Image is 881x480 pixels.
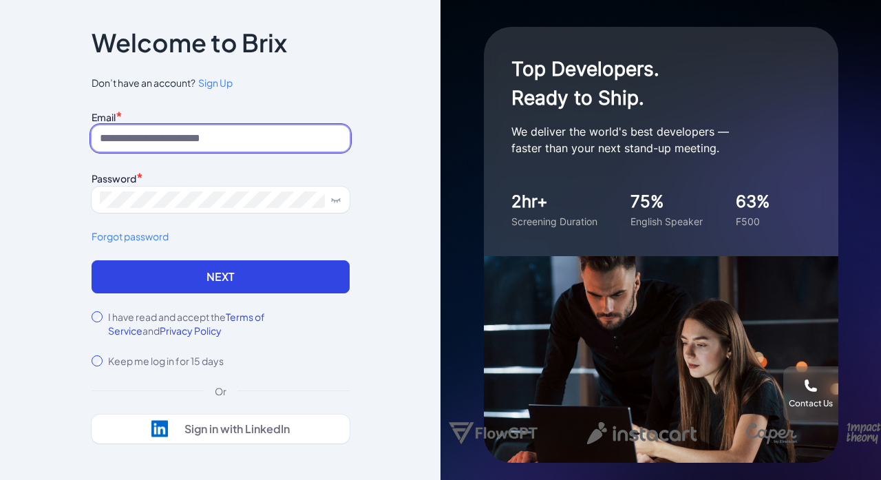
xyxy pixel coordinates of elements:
[511,189,597,214] div: 2hr+
[511,54,787,112] h1: Top Developers. Ready to Ship.
[736,214,770,229] div: F500
[92,415,350,444] button: Sign in with LinkedIn
[92,76,350,90] span: Don’t have an account?
[108,310,350,337] label: I have read and accept the and
[92,229,350,244] a: Forgot password
[630,214,703,229] div: English Speaker
[108,311,265,337] span: Terms of Service
[195,76,233,90] a: Sign Up
[92,32,287,54] p: Welcome to Brix
[184,422,290,436] div: Sign in with LinkedIn
[204,384,237,398] div: Or
[789,398,833,409] div: Contact Us
[92,172,136,185] label: Password
[736,189,770,214] div: 63%
[511,214,597,229] div: Screening Duration
[160,324,222,337] span: Privacy Policy
[511,123,787,156] p: We deliver the world's best developers — faster than your next stand-up meeting.
[92,111,116,123] label: Email
[108,354,224,368] label: Keep me log in for 15 days
[92,260,350,293] button: Next
[630,189,703,214] div: 75%
[198,76,233,89] span: Sign Up
[783,366,838,421] button: Contact Us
